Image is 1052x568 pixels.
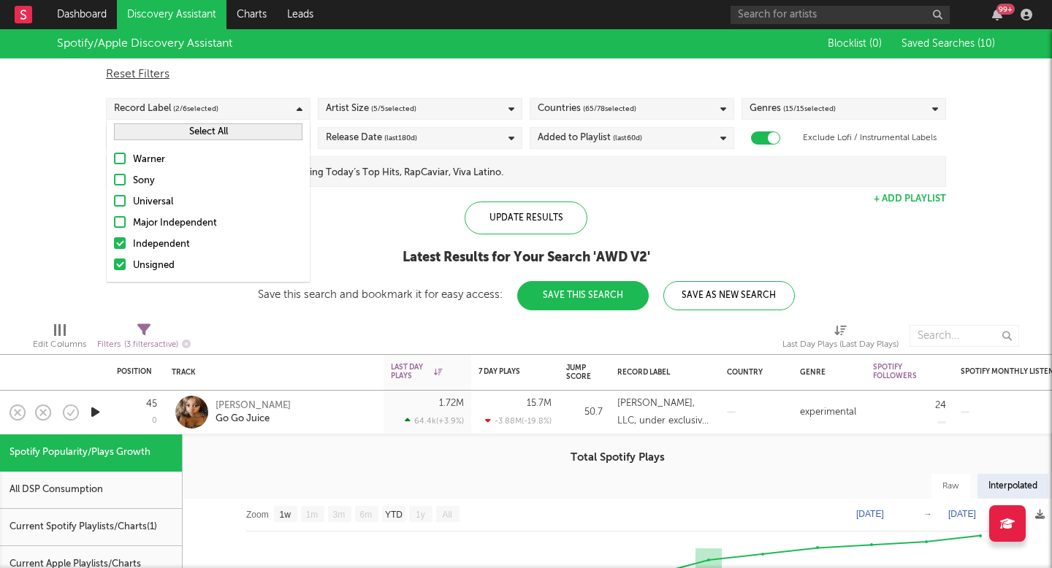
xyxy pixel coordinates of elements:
h3: Total Spotify Plays [183,449,1052,467]
div: 99 + [996,4,1015,15]
div: Warner [133,151,302,169]
div: Genres [750,100,836,118]
text: 3m [333,510,346,520]
div: experimental [800,404,856,421]
input: Search for artists [731,6,950,24]
span: ( 0 ) [869,39,882,49]
text: All [442,510,451,520]
button: + Add Playlist [874,194,946,204]
div: Position [117,367,152,376]
button: Saved Searches (10) [897,38,995,50]
span: Blocklist [828,39,882,49]
div: 7 Day Plays [479,367,530,376]
label: Exclude Lofi / Instrumental Labels [803,129,937,147]
div: Go Go Juice [216,412,291,426]
div: Update Results [465,202,587,234]
a: [PERSON_NAME]Go Go Juice [216,399,291,426]
span: ( 3 filters active) [124,341,178,349]
div: 15.7M [527,399,552,408]
div: Edit Columns [33,336,86,353]
div: Spotify/Apple Discovery Assistant [57,35,232,53]
div: Country [727,368,778,377]
text: 1w [280,510,291,520]
div: -3.88M ( -19.8 % ) [485,416,552,426]
div: Last Day Plays (Last Day Plays) [782,336,899,353]
div: Last Day Plays (Last Day Plays) [782,318,899,360]
input: Search... [910,325,1019,347]
div: 0 [152,417,157,425]
text: 1y [416,510,425,520]
div: Edit Columns [33,318,86,360]
span: ( 15 / 15 selected) [783,100,836,118]
text: Zoom [246,510,269,520]
div: 45 [146,399,157,409]
div: Record Label [114,100,218,118]
text: 6m [360,510,373,520]
div: Filters(3 filters active) [97,318,191,360]
div: [PERSON_NAME], LLC, under exclusive license to Diavla Recordings, Ent. [617,395,712,430]
text: YTD [385,510,403,520]
div: Interpolated [977,474,1048,499]
span: (last 180 d) [384,129,417,147]
button: Save As New Search [663,281,795,310]
div: 1.72M [439,399,464,408]
div: Record Label [617,368,705,377]
div: 50.7 [566,404,603,421]
button: Save This Search [517,281,649,310]
div: Release Date [326,129,417,147]
div: Track [172,368,369,377]
div: Countries [538,100,636,118]
input: 52,740 playlists currently selected, including Today’s Top Hits, RapCaviar, Viva Latino. [123,157,945,186]
button: Select All [114,123,302,140]
div: [PERSON_NAME] [216,399,291,412]
div: 24 [935,401,946,410]
div: Sony [133,172,302,190]
text: → [923,509,932,519]
div: Reset Filters [106,66,946,83]
span: ( 2 / 6 selected) [173,100,218,118]
text: 1m [306,510,319,520]
span: ( 5 / 5 selected) [371,100,416,118]
div: Added to Playlist [538,129,642,147]
div: Universal [133,193,302,211]
div: Genre [800,368,851,377]
div: Independent [133,236,302,253]
div: Latest Results for Your Search ' AWD V2 ' [258,249,795,266]
div: Spotify Followers [873,363,924,380]
span: ( 10 ) [977,39,995,49]
span: Saved Searches [902,39,995,49]
button: 99+ [992,9,1002,20]
span: ( 65 / 78 selected) [583,100,636,118]
div: Unsigned [133,257,302,275]
div: Artist Size [326,100,416,118]
div: Filters [97,336,191,354]
div: 64.4k ( +3.9 % ) [405,416,464,426]
div: Save this search and bookmark it for easy access: [258,289,795,300]
text: [DATE] [856,509,884,519]
div: Jump Score [566,364,591,381]
div: Major Independent [133,215,302,232]
text: [DATE] [948,509,976,519]
div: Raw [931,474,970,499]
div: Last Day Plays [391,363,442,380]
span: (last 60 d) [613,129,642,147]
